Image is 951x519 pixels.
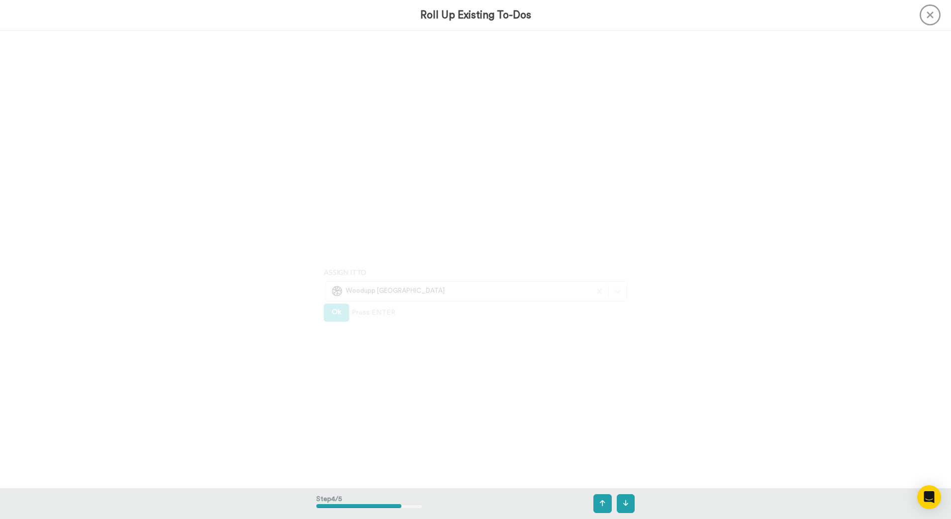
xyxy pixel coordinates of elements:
div: Step 4 / 5 [316,489,422,518]
span: Press ENTER [352,308,395,318]
button: Ok [324,304,349,322]
img: 0334ca18-ccae-493e-a487-743b388a9c50-1742477585.jpg [331,285,343,297]
div: Woodupp [GEOGRAPHIC_DATA] [331,285,585,297]
h3: Roll Up Existing To-Dos [420,9,531,21]
div: Open Intercom Messenger [917,485,941,509]
span: Ok [332,309,341,316]
h4: Assign It To [324,268,627,276]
